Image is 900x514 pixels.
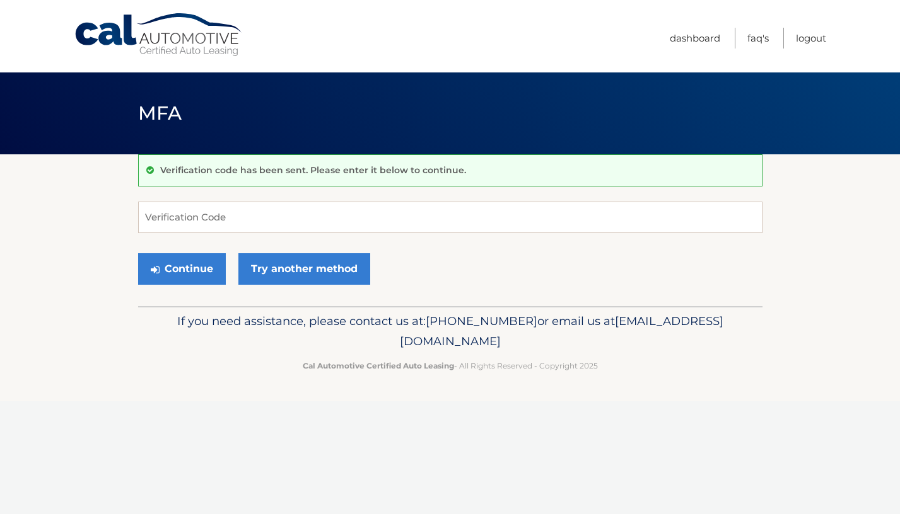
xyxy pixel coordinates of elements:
[160,164,466,176] p: Verification code has been sent. Please enter it below to continue.
[138,101,182,125] span: MFA
[138,253,226,285] button: Continue
[146,311,754,351] p: If you need assistance, please contact us at: or email us at
[74,13,244,57] a: Cal Automotive
[303,361,454,370] strong: Cal Automotive Certified Auto Leasing
[138,202,763,233] input: Verification Code
[146,359,754,372] p: - All Rights Reserved - Copyright 2025
[796,28,826,49] a: Logout
[400,314,723,348] span: [EMAIL_ADDRESS][DOMAIN_NAME]
[747,28,769,49] a: FAQ's
[426,314,537,328] span: [PHONE_NUMBER]
[670,28,720,49] a: Dashboard
[238,253,370,285] a: Try another method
